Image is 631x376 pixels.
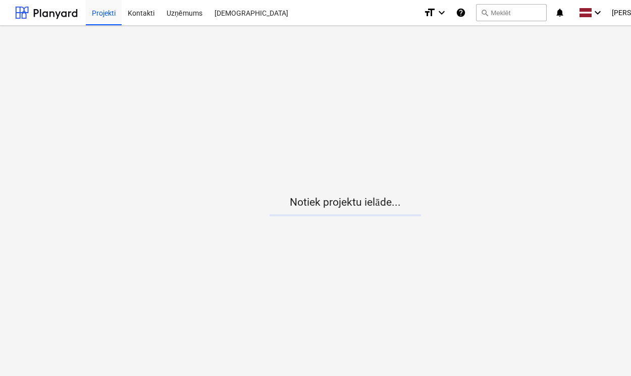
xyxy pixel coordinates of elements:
i: keyboard_arrow_down [436,7,448,19]
i: format_size [424,7,436,19]
i: Zināšanu pamats [456,7,466,19]
p: Notiek projektu ielāde... [270,196,421,210]
i: notifications [555,7,565,19]
button: Meklēt [476,4,547,21]
span: search [481,9,489,17]
i: keyboard_arrow_down [592,7,604,19]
